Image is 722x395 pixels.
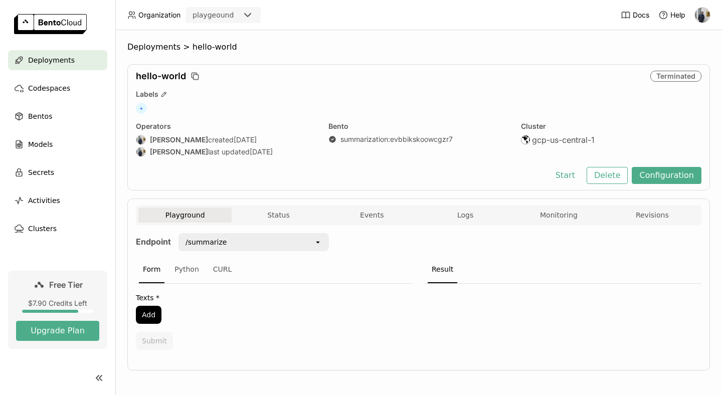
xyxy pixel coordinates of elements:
[28,82,70,94] span: Codespaces
[136,147,316,157] div: last updated
[234,135,257,144] span: [DATE]
[325,208,419,223] button: Events
[136,71,186,82] span: hello-world
[521,122,701,131] div: Cluster
[28,54,75,66] span: Deployments
[180,42,193,52] span: >
[136,147,145,156] img: Linggis Galih
[16,321,99,341] button: Upgrade Plan
[150,135,208,144] strong: [PERSON_NAME]
[139,256,164,283] div: Form
[193,10,234,20] div: playgeound
[328,122,509,131] div: Bento
[136,237,171,247] strong: Endpoint
[136,90,701,99] div: Labels
[16,299,99,308] div: $7.90 Credits Left
[695,8,710,23] img: Linggis Galih
[28,138,53,150] span: Models
[606,208,699,223] button: Revisions
[340,135,453,144] a: summarization:evbbikskoowcgzr7
[193,42,237,52] span: hello-world
[8,134,107,154] a: Models
[28,194,60,207] span: Activities
[232,208,325,223] button: Status
[658,10,685,20] div: Help
[186,237,227,247] div: /summarize
[138,208,232,223] button: Playground
[136,135,316,145] div: created
[633,11,649,20] span: Docs
[670,11,685,20] span: Help
[28,110,52,122] span: Bentos
[14,14,87,34] img: logo
[28,166,54,178] span: Secrets
[228,237,229,247] input: Selected /summarize.
[136,122,316,131] div: Operators
[8,271,107,349] a: Free Tier$7.90 Credits LeftUpgrade Plan
[621,10,649,20] a: Docs
[8,106,107,126] a: Bentos
[650,71,701,82] div: Terminated
[587,167,628,184] button: Delete
[150,147,208,156] strong: [PERSON_NAME]
[314,238,322,246] svg: open
[235,11,236,21] input: Selected playgeound.
[532,135,595,145] span: gcp-us-central-1
[127,42,180,52] span: Deployments
[457,211,473,220] span: Logs
[8,190,107,211] a: Activities
[428,256,457,283] div: Result
[8,78,107,98] a: Codespaces
[136,294,413,302] label: Texts *
[138,11,180,20] span: Organization
[136,135,145,144] img: Linggis Galih
[8,219,107,239] a: Clusters
[548,167,583,184] button: Start
[632,167,701,184] button: Configuration
[170,256,203,283] div: Python
[136,332,173,350] button: Submit
[136,306,161,324] button: Add
[250,147,273,156] span: [DATE]
[127,42,710,52] nav: Breadcrumbs navigation
[512,208,605,223] button: Monitoring
[49,280,83,290] span: Free Tier
[8,50,107,70] a: Deployments
[8,162,107,182] a: Secrets
[28,223,57,235] span: Clusters
[209,256,236,283] div: CURL
[136,103,147,114] span: +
